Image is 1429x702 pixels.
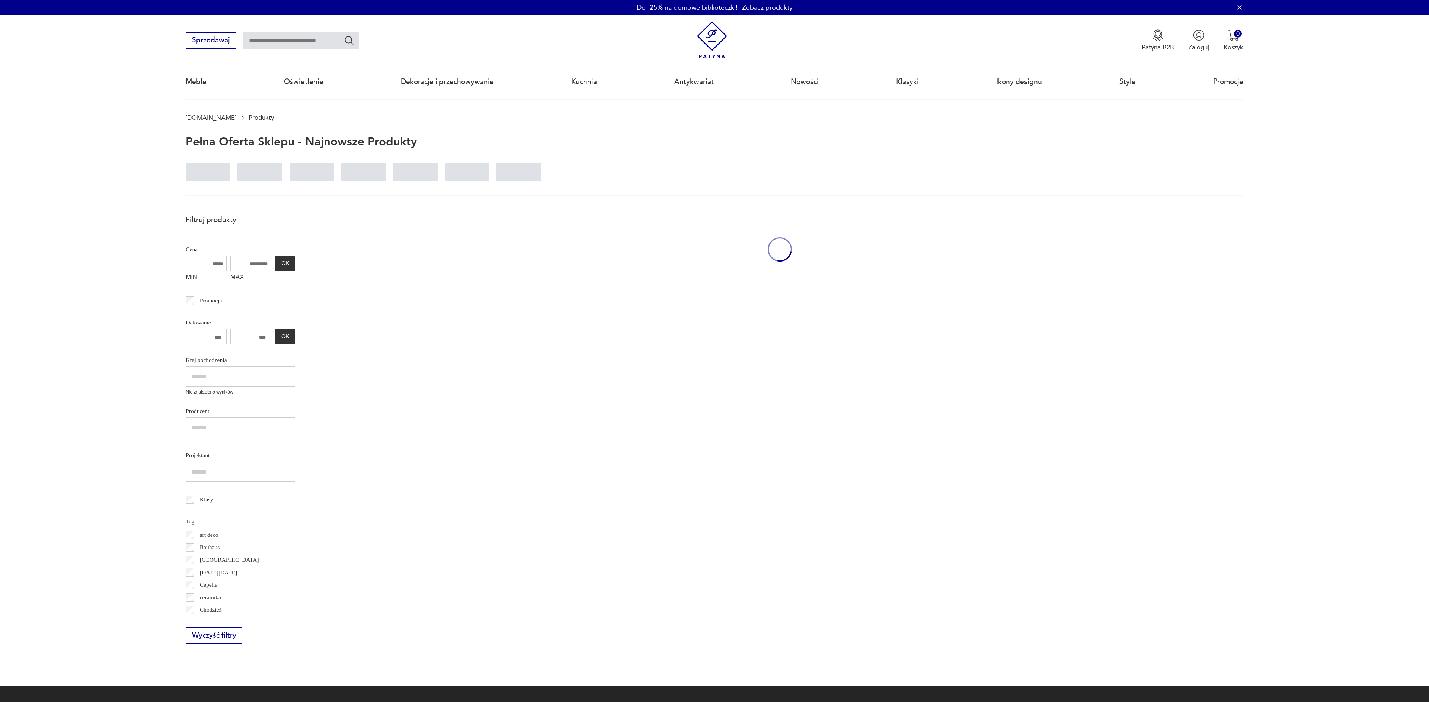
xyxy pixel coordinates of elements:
button: OK [275,329,295,344]
h1: Pełna oferta sklepu - najnowsze produkty [186,136,417,148]
p: Projektant [186,451,295,460]
p: Chodzież [200,605,222,615]
a: Promocje [1213,65,1243,99]
button: 0Koszyk [1224,29,1243,52]
p: Bauhaus [200,542,220,552]
p: Tag [186,517,295,526]
img: Ikona koszyka [1228,29,1239,41]
a: Zobacz produkty [742,3,793,12]
p: Zaloguj [1188,43,1209,52]
p: Nie znaleziono wyników [186,389,295,396]
a: [DOMAIN_NAME] [186,114,236,121]
div: 0 [1234,30,1242,38]
a: Ikony designu [996,65,1042,99]
a: Ikona medaluPatyna B2B [1142,29,1174,52]
p: Ćmielów [200,618,221,627]
a: Nowości [791,65,819,99]
p: Produkty [249,114,274,121]
p: Klasyk [200,495,216,504]
a: Meble [186,65,207,99]
p: Datowanie [186,318,295,327]
label: MAX [230,271,271,285]
a: Sprzedawaj [186,38,236,44]
p: Kraj pochodzenia [186,355,295,365]
a: Kuchnia [571,65,597,99]
button: Wyczyść filtry [186,627,242,644]
a: Antykwariat [674,65,714,99]
label: MIN [186,271,227,285]
button: OK [275,256,295,271]
p: Do -25% na domowe biblioteczki! [637,3,738,12]
p: Patyna B2B [1142,43,1174,52]
p: Cena [186,244,295,254]
button: Patyna B2B [1142,29,1174,52]
p: [DATE][DATE] [200,568,237,577]
button: Zaloguj [1188,29,1209,52]
p: Promocja [200,296,222,305]
a: Style [1119,65,1136,99]
a: Klasyki [896,65,919,99]
div: oval-loading [768,211,792,288]
img: Ikonka użytkownika [1193,29,1205,41]
button: Szukaj [344,35,355,46]
img: Patyna - sklep z meblami i dekoracjami vintage [693,21,731,59]
p: Filtruj produkty [186,215,295,225]
img: Ikona medalu [1152,29,1164,41]
p: Koszyk [1224,43,1243,52]
p: Producent [186,406,295,416]
p: art deco [200,530,218,540]
p: ceramika [200,593,221,602]
p: Cepelia [200,580,218,590]
p: [GEOGRAPHIC_DATA] [200,555,259,565]
button: Sprzedawaj [186,32,236,49]
a: Dekoracje i przechowywanie [401,65,494,99]
a: Oświetlenie [284,65,323,99]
